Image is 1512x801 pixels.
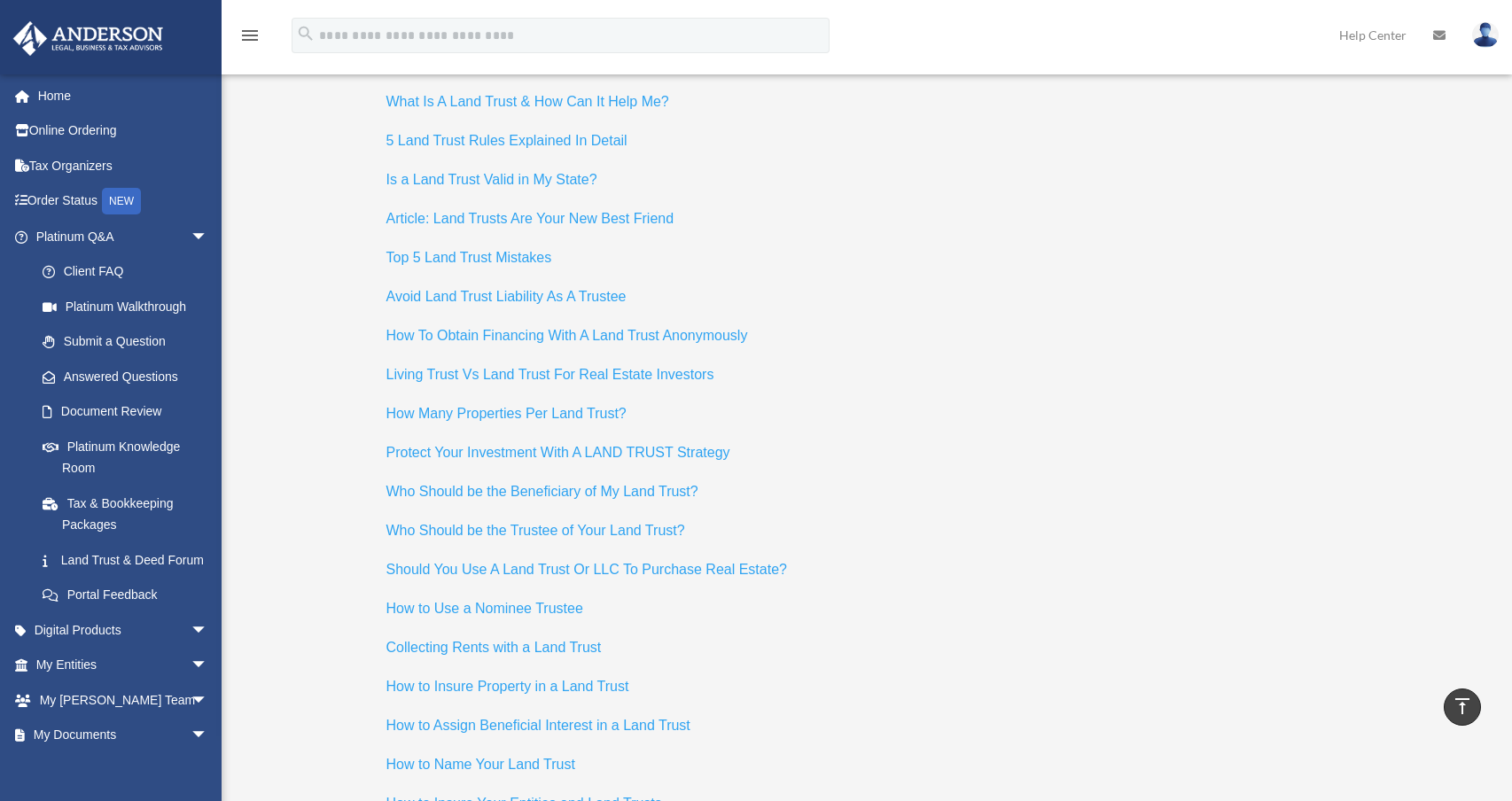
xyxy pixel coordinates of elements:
a: How Many Properties Per Land Trust? [386,406,627,430]
span: Is a Land Trust Valid in My State? [386,172,597,187]
span: How Many Properties Per Land Trust? [386,406,627,421]
span: Protect Your Investment With A LAND TRUST Strategy [386,445,730,460]
a: How to Name Your Land Trust [386,757,575,781]
span: Who Should be the Beneficiary of My Land Trust? [386,484,698,499]
a: Document Review [25,394,235,430]
span: Should You Use A Land Trust Or LLC To Purchase Real Estate? [386,562,787,577]
a: Who Should be the Beneficiary of My Land Trust? [386,484,698,508]
span: arrow_drop_down [191,648,226,684]
span: Article: Land Trusts Are Your New Best Friend [386,211,674,226]
span: arrow_drop_down [191,612,226,649]
a: My Documentsarrow_drop_down [12,718,235,753]
div: NEW [102,188,141,214]
span: What Is A Land Trust & How Can It Help Me? [386,94,669,109]
span: How to Name Your Land Trust [386,757,575,772]
span: Top 5 Land Trust Mistakes [386,250,552,265]
span: Avoid Land Trust Liability As A Trustee [386,289,627,304]
i: vertical_align_top [1452,696,1473,717]
a: Top 5 Land Trust Mistakes [386,250,552,274]
a: Order StatusNEW [12,183,235,220]
a: Answered Questions [25,359,235,394]
i: menu [239,25,261,46]
a: Tax Organizers [12,148,235,183]
a: Digital Productsarrow_drop_down [12,612,235,648]
a: Platinum Walkthrough [25,289,235,324]
a: Tax & Bookkeeping Packages [25,486,235,542]
span: Who Should be the Trustee of Your Land Trust? [386,523,685,538]
a: My Entitiesarrow_drop_down [12,648,235,683]
a: Platinum Knowledge Room [25,429,235,486]
span: How to Use a Nominee Trustee [386,601,583,616]
img: Anderson Advisors Platinum Portal [8,21,168,56]
a: Who Should be the Trustee of Your Land Trust? [386,523,685,547]
span: Collecting Rents with a Land Trust [386,640,602,655]
a: Article: Land Trusts Are Your New Best Friend [386,211,674,235]
a: vertical_align_top [1444,688,1481,726]
span: arrow_drop_down [191,682,226,719]
a: Platinum Q&Aarrow_drop_down [12,219,235,254]
span: How to Insure Property in a Land Trust [386,679,629,694]
span: How to Assign Beneficial Interest in a Land Trust [386,718,690,733]
span: arrow_drop_down [191,219,226,255]
a: How to Assign Beneficial Interest in a Land Trust [386,718,690,742]
a: How To Obtain Financing With A Land Trust Anonymously [386,328,748,352]
a: Online Ordering [12,113,235,149]
a: Submit a Question [25,324,235,360]
i: search [296,24,316,43]
a: 5 Land Trust Rules Explained In Detail [386,133,627,157]
a: How to Use a Nominee Trustee [386,601,583,625]
a: What Is A Land Trust & How Can It Help Me? [386,94,669,118]
a: Portal Feedback [25,578,235,613]
a: Avoid Land Trust Liability As A Trustee [386,289,627,313]
a: How to Insure Property in a Land Trust [386,679,629,703]
a: Client FAQ [25,254,235,290]
a: menu [239,31,261,46]
a: Home [12,78,235,113]
span: arrow_drop_down [191,718,226,754]
a: Collecting Rents with a Land Trust [386,640,602,664]
img: User Pic [1472,22,1499,48]
a: Protect Your Investment With A LAND TRUST Strategy [386,445,730,469]
a: Land Trust & Deed Forum [25,542,226,578]
a: Living Trust Vs Land Trust For Real Estate Investors [386,367,714,391]
a: My [PERSON_NAME] Teamarrow_drop_down [12,682,235,718]
a: Should You Use A Land Trust Or LLC To Purchase Real Estate? [386,562,787,586]
a: Is a Land Trust Valid in My State? [386,172,597,196]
